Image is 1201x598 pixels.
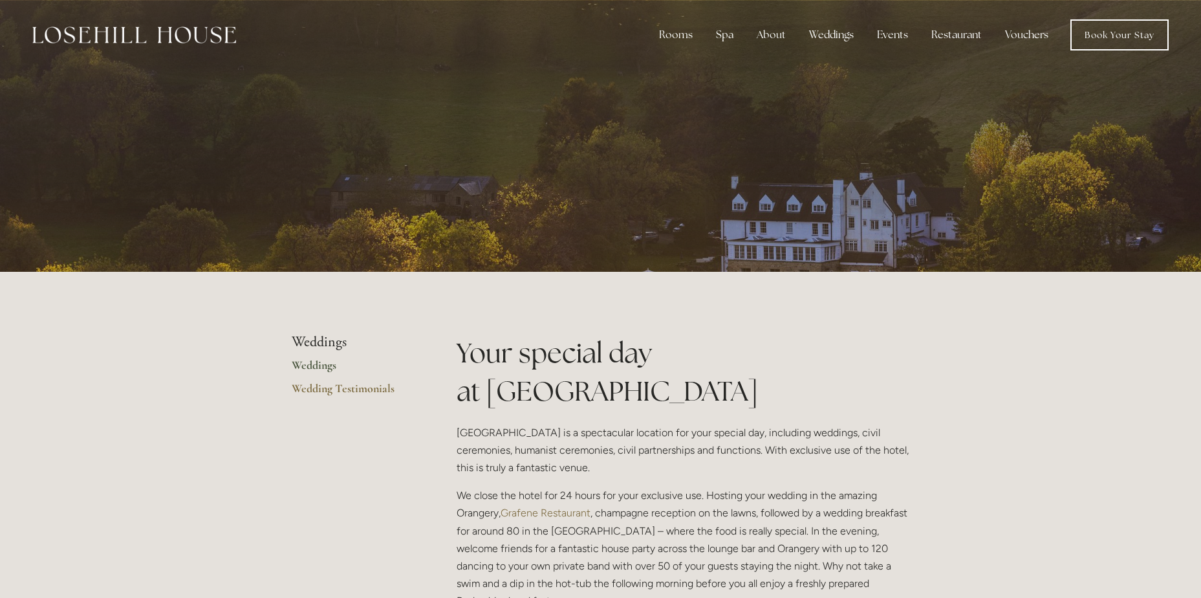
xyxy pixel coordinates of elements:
[867,22,918,48] div: Events
[1070,19,1169,50] a: Book Your Stay
[649,22,703,48] div: Rooms
[501,507,590,519] a: Grafene Restaurant
[799,22,864,48] div: Weddings
[995,22,1059,48] a: Vouchers
[292,358,415,381] a: Weddings
[292,334,415,351] li: Weddings
[457,334,910,410] h1: Your special day at [GEOGRAPHIC_DATA]
[746,22,796,48] div: About
[292,381,415,404] a: Wedding Testimonials
[921,22,992,48] div: Restaurant
[457,424,910,477] p: [GEOGRAPHIC_DATA] is a spectacular location for your special day, including weddings, civil cerem...
[32,27,236,43] img: Losehill House
[706,22,744,48] div: Spa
